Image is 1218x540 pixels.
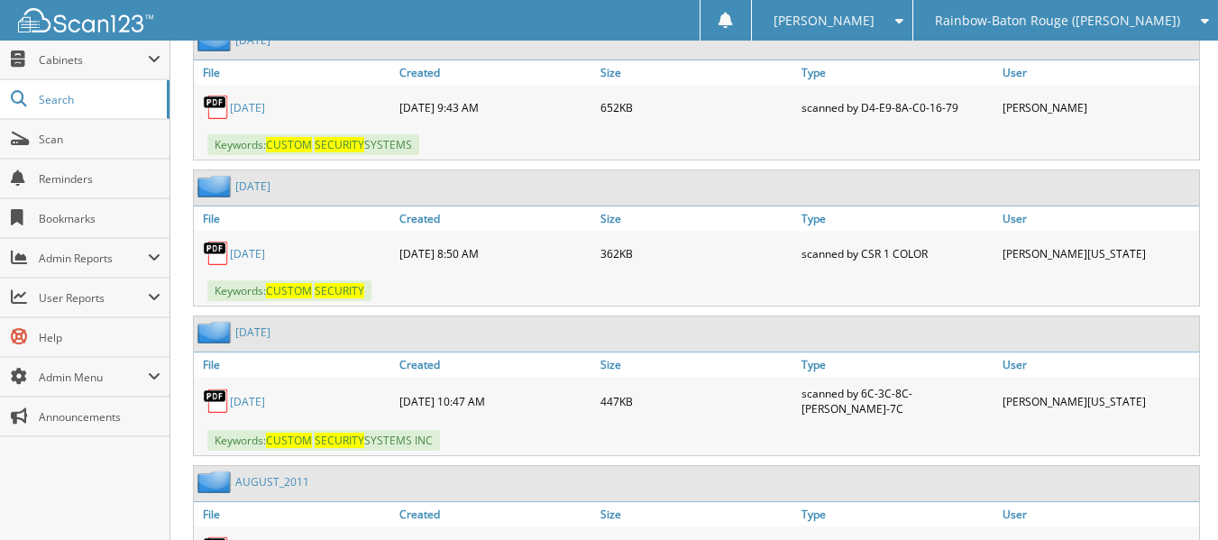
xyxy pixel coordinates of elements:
[194,352,395,377] a: File
[230,246,265,261] a: [DATE]
[39,92,158,107] span: Search
[998,60,1199,85] a: User
[797,235,998,271] div: scanned by CSR 1 COLOR
[596,381,797,421] div: 447KB
[395,381,596,421] div: [DATE] 10:47 AM
[39,290,148,306] span: User Reports
[998,502,1199,526] a: User
[39,171,160,187] span: Reminders
[998,89,1199,125] div: [PERSON_NAME]
[998,235,1199,271] div: [PERSON_NAME][US_STATE]
[203,94,230,121] img: PDF.png
[315,433,364,448] span: SECURITY
[998,381,1199,421] div: [PERSON_NAME][US_STATE]
[39,52,148,68] span: Cabinets
[230,394,265,409] a: [DATE]
[266,137,312,152] span: CUSTOM
[797,89,998,125] div: scanned by D4-E9-8A-C0-16-79
[774,15,875,26] span: [PERSON_NAME]
[207,134,419,155] span: Keywords: SYSTEMS
[596,235,797,271] div: 362KB
[935,15,1180,26] span: Rainbow-Baton Rouge ([PERSON_NAME])
[194,502,395,526] a: File
[203,240,230,267] img: PDF.png
[266,283,312,298] span: CUSTOM
[266,433,312,448] span: CUSTOM
[596,502,797,526] a: Size
[395,206,596,231] a: Created
[197,471,235,493] img: folder2.png
[998,352,1199,377] a: User
[395,60,596,85] a: Created
[230,100,265,115] a: [DATE]
[197,321,235,343] img: folder2.png
[194,60,395,85] a: File
[39,409,160,425] span: Announcements
[235,178,270,194] a: [DATE]
[315,283,364,298] span: SECURITY
[39,211,160,226] span: Bookmarks
[395,235,596,271] div: [DATE] 8:50 AM
[395,89,596,125] div: [DATE] 9:43 AM
[596,60,797,85] a: Size
[797,206,998,231] a: Type
[235,474,309,490] a: AUGUST_2011
[207,430,440,451] span: Keywords: SYSTEMS INC
[998,206,1199,231] a: User
[797,60,998,85] a: Type
[596,352,797,377] a: Size
[197,175,235,197] img: folder2.png
[18,8,153,32] img: scan123-logo-white.svg
[203,388,230,415] img: PDF.png
[207,280,371,301] span: Keywords:
[39,132,160,147] span: Scan
[1128,453,1218,540] iframe: Chat Widget
[395,352,596,377] a: Created
[39,370,148,385] span: Admin Menu
[797,352,998,377] a: Type
[39,251,148,266] span: Admin Reports
[797,381,998,421] div: scanned by 6C-3C-8C-[PERSON_NAME]-7C
[235,325,270,340] a: [DATE]
[596,206,797,231] a: Size
[315,137,364,152] span: SECURITY
[39,330,160,345] span: Help
[194,206,395,231] a: File
[395,502,596,526] a: Created
[596,89,797,125] div: 652KB
[797,502,998,526] a: Type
